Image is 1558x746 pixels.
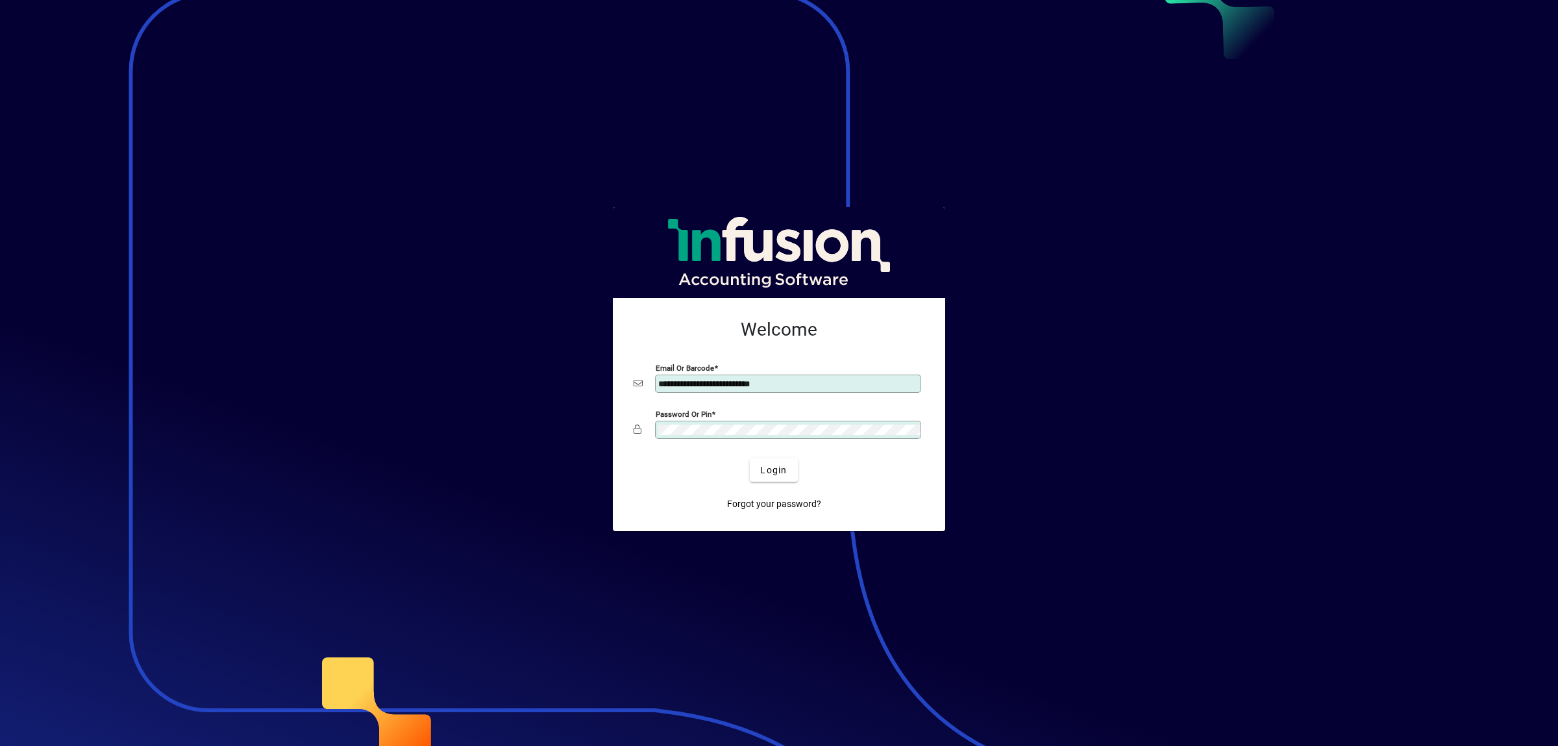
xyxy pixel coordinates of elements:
[727,497,821,511] span: Forgot your password?
[760,464,787,477] span: Login
[750,458,797,482] button: Login
[656,410,711,419] mat-label: Password or Pin
[722,492,826,516] a: Forgot your password?
[656,364,714,373] mat-label: Email or Barcode
[634,319,924,341] h2: Welcome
